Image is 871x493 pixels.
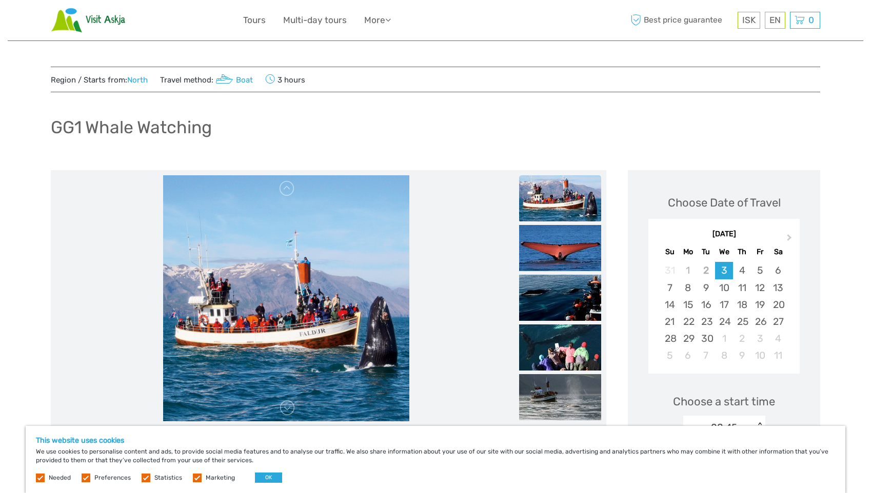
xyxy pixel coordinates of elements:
[673,394,775,409] span: Choose a start time
[648,229,800,240] div: [DATE]
[26,426,845,493] div: We use cookies to personalise content and ads, to provide social media features and to analyse ou...
[679,296,697,313] div: Choose Monday, September 15th, 2025
[243,13,266,28] a: Tours
[755,422,764,433] div: < >
[679,262,697,279] div: Not available Monday, September 1st, 2025
[742,15,756,25] span: ISK
[769,347,787,364] div: Choose Saturday, October 11th, 2025
[519,175,601,221] img: dcb34ec24b3e4ea7bc9bd7f16bca5eaf_slider_thumbnail.jpg
[751,296,769,313] div: Choose Friday, September 19th, 2025
[14,18,116,26] p: We're away right now. Please check back later!
[628,12,735,29] span: Best price guarantee
[769,262,787,279] div: Choose Saturday, September 6th, 2025
[751,262,769,279] div: Choose Friday, September 5th, 2025
[49,474,71,482] label: Needed
[118,16,130,28] button: Open LiveChat chat widget
[733,313,751,330] div: Choose Thursday, September 25th, 2025
[36,436,835,445] h5: This website uses cookies
[668,195,781,211] div: Choose Date of Travel
[697,347,715,364] div: Choose Tuesday, October 7th, 2025
[715,330,733,347] div: Choose Wednesday, October 1st, 2025
[213,75,253,85] a: Boat
[519,275,601,321] img: 02a4ebd55dc942e7bec908b5cacbc1a4_slider_thumbnail.jpg
[782,232,799,248] button: Next Month
[651,262,796,364] div: month 2025-09
[51,8,126,33] img: Scandinavian Travel
[364,13,391,28] a: More
[733,262,751,279] div: Choose Thursday, September 4th, 2025
[679,279,697,296] div: Choose Monday, September 8th, 2025
[769,279,787,296] div: Choose Saturday, September 13th, 2025
[733,347,751,364] div: Choose Thursday, October 9th, 2025
[519,374,601,420] img: cc7c89f1177e40149c32b96cdcb1bde0_slider_thumbnail.jpg
[661,313,679,330] div: Choose Sunday, September 21st, 2025
[283,13,347,28] a: Multi-day tours
[733,330,751,347] div: Choose Thursday, October 2nd, 2025
[255,473,282,483] button: OK
[154,474,182,482] label: Statistics
[51,75,148,86] span: Region / Starts from:
[751,245,769,259] div: Fr
[160,72,253,87] span: Travel method:
[679,347,697,364] div: Choose Monday, October 6th, 2025
[751,330,769,347] div: Choose Friday, October 3rd, 2025
[769,296,787,313] div: Choose Saturday, September 20th, 2025
[807,15,816,25] span: 0
[715,296,733,313] div: Choose Wednesday, September 17th, 2025
[733,279,751,296] div: Choose Thursday, September 11th, 2025
[661,330,679,347] div: Choose Sunday, September 28th, 2025
[715,347,733,364] div: Choose Wednesday, October 8th, 2025
[715,279,733,296] div: Choose Wednesday, September 10th, 2025
[519,324,601,371] img: fedc80c90332472d9efb10cdbd552d6d_slider_thumbnail.jpg
[661,245,679,259] div: Su
[751,279,769,296] div: Choose Friday, September 12th, 2025
[265,72,305,87] span: 3 hours
[697,313,715,330] div: Choose Tuesday, September 23rd, 2025
[765,12,785,29] div: EN
[733,296,751,313] div: Choose Thursday, September 18th, 2025
[661,262,679,279] div: Not available Sunday, August 31st, 2025
[697,330,715,347] div: Choose Tuesday, September 30th, 2025
[697,262,715,279] div: Not available Tuesday, September 2nd, 2025
[679,313,697,330] div: Choose Monday, September 22nd, 2025
[163,175,409,421] img: dcb34ec24b3e4ea7bc9bd7f16bca5eaf_main_slider.jpg
[679,330,697,347] div: Choose Monday, September 29th, 2025
[769,313,787,330] div: Choose Saturday, September 27th, 2025
[715,313,733,330] div: Choose Wednesday, September 24th, 2025
[697,245,715,259] div: Tu
[733,245,751,259] div: Th
[769,245,787,259] div: Sa
[94,474,131,482] label: Preferences
[51,117,212,138] h1: GG1 Whale Watching
[697,279,715,296] div: Choose Tuesday, September 9th, 2025
[751,313,769,330] div: Choose Friday, September 26th, 2025
[661,347,679,364] div: Choose Sunday, October 5th, 2025
[769,330,787,347] div: Choose Saturday, October 4th, 2025
[711,421,737,434] div: 08:45
[661,279,679,296] div: Choose Sunday, September 7th, 2025
[715,262,733,279] div: Choose Wednesday, September 3rd, 2025
[715,245,733,259] div: We
[751,347,769,364] div: Choose Friday, October 10th, 2025
[127,75,148,85] a: North
[519,225,601,271] img: 4f25157ef3e0446cb87ee77453cfbea3_slider_thumbnail.jpg
[679,245,697,259] div: Mo
[697,296,715,313] div: Choose Tuesday, September 16th, 2025
[206,474,235,482] label: Marketing
[661,296,679,313] div: Choose Sunday, September 14th, 2025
